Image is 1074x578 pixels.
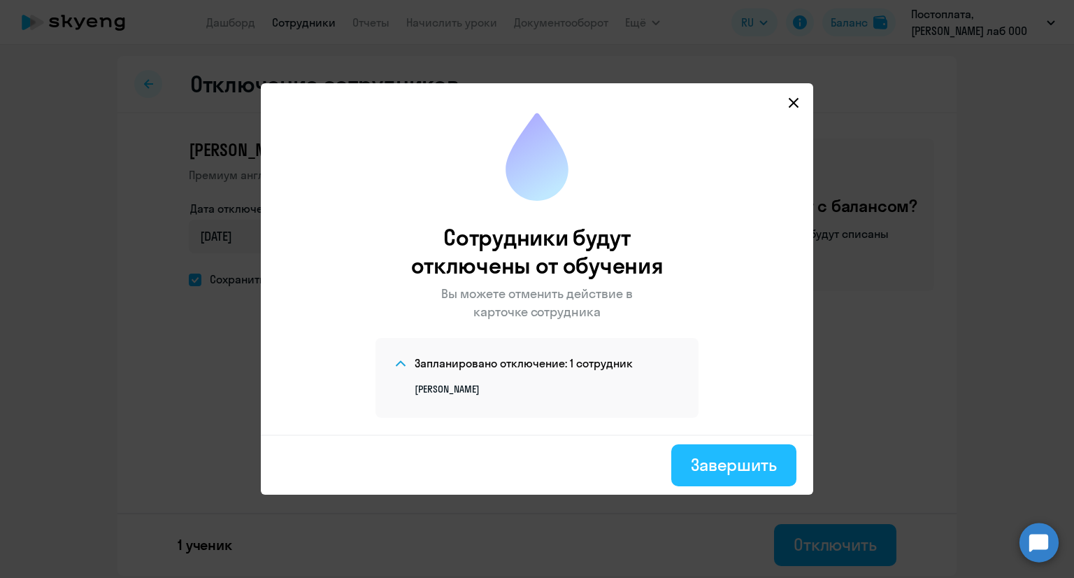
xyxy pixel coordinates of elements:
[691,453,777,476] div: Завершить
[415,355,633,371] h4: Запланировано отключение: 1 сотрудник
[415,383,679,395] li: [PERSON_NAME]
[671,444,796,486] button: Завершить
[434,285,640,321] p: Вы можете отменить действие в карточке сотрудника
[382,223,693,279] h2: Сотрудники будут отключены от обучения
